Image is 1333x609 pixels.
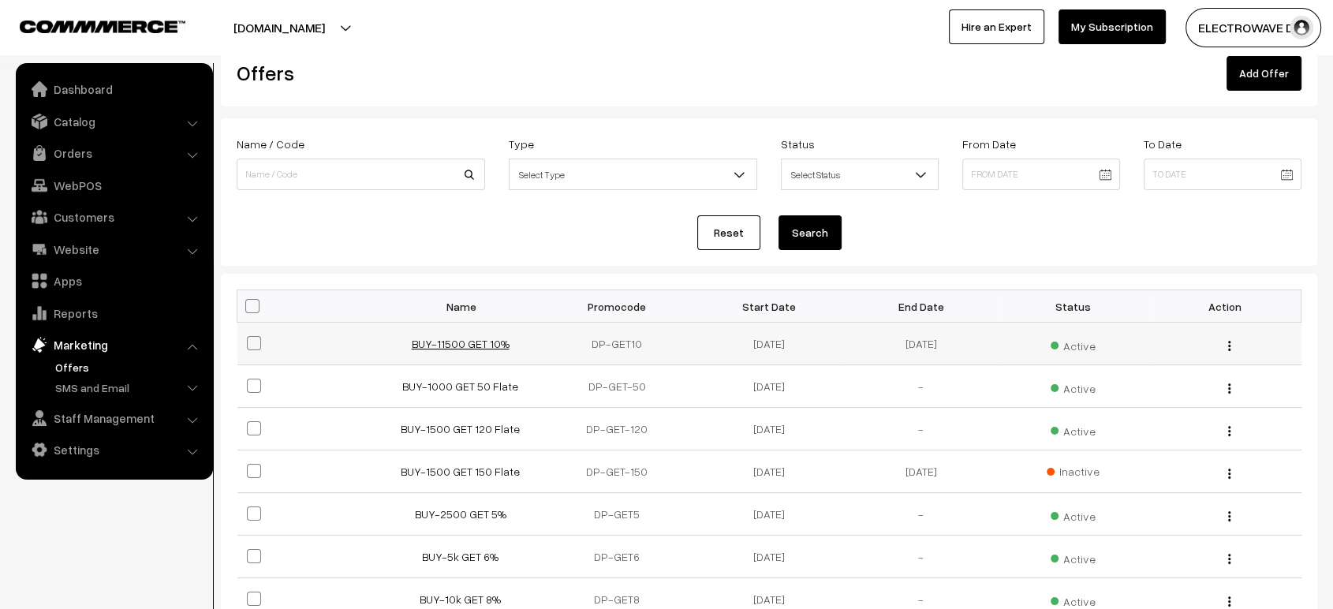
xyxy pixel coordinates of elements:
a: Add Offer [1227,56,1301,91]
td: [DATE] [693,408,846,450]
input: From Date [962,159,1120,190]
a: Settings [20,435,207,464]
input: To Date [1144,159,1301,190]
a: COMMMERCE [20,16,158,35]
th: Promocode [541,290,693,323]
td: [DATE] [693,323,846,365]
a: WebPOS [20,171,207,200]
a: Hire an Expert [949,9,1044,44]
td: - [845,408,997,450]
a: Orders [20,139,207,167]
th: Action [1149,290,1301,323]
img: COMMMERCE [20,21,185,32]
label: Name / Code [237,136,304,152]
button: Search [779,215,842,250]
span: Select Status [782,161,938,189]
label: Type [509,136,534,152]
a: BUY-1500 GET 120 Flate [401,422,520,435]
a: Reset [697,215,760,250]
h2: Offers [237,61,576,85]
a: Apps [20,267,207,295]
a: BUY-11500 GET 10% [412,337,510,350]
a: Staff Management [20,404,207,432]
a: BUY-5k GET 6% [422,550,498,563]
th: Start Date [693,290,846,323]
a: SMS and Email [51,379,207,396]
span: Select Type [509,159,757,190]
a: Website [20,235,207,263]
td: [DATE] [845,450,997,493]
img: Menu [1228,341,1230,351]
a: My Subscription [1059,9,1166,44]
a: Marketing [20,331,207,359]
input: Name / Code [237,159,485,190]
span: Active [1051,504,1095,525]
td: - [845,536,997,578]
a: BUY-1000 GET 50 Flate [402,379,518,393]
span: Select Status [781,159,939,190]
td: DP-GET-50 [541,365,693,408]
td: [DATE] [693,536,846,578]
a: BUY-1500 GET 150 Flate [401,465,520,478]
td: [DATE] [693,493,846,536]
th: Status [997,290,1149,323]
a: Catalog [20,107,207,136]
td: DP-GET-150 [541,450,693,493]
td: [DATE] [845,323,997,365]
span: Active [1051,419,1095,439]
img: Menu [1228,596,1230,607]
span: Active [1051,334,1095,354]
label: From Date [962,136,1016,152]
img: Menu [1228,554,1230,564]
img: Menu [1228,383,1230,394]
span: Inactive [1047,463,1099,480]
td: - [845,493,997,536]
img: Menu [1228,511,1230,521]
td: DP-GET10 [541,323,693,365]
a: BUY-2500 GET 5% [415,507,506,521]
a: BUY-10k GET 8% [420,592,501,606]
a: Dashboard [20,75,207,103]
label: Status [781,136,815,152]
a: Reports [20,299,207,327]
td: [DATE] [693,450,846,493]
td: DP-GET-120 [541,408,693,450]
a: Customers [20,203,207,231]
td: DP-GET5 [541,493,693,536]
label: To Date [1144,136,1182,152]
td: DP-GET6 [541,536,693,578]
span: Select Type [510,161,756,189]
th: End Date [845,290,997,323]
td: - [845,365,997,408]
img: Menu [1228,469,1230,479]
img: user [1290,16,1313,39]
th: Name [389,290,541,323]
img: Menu [1228,426,1230,436]
button: ELECTROWAVE DE… [1186,8,1321,47]
td: [DATE] [693,365,846,408]
span: Active [1051,376,1095,397]
button: [DOMAIN_NAME] [178,8,380,47]
a: Offers [51,359,207,375]
span: Active [1051,547,1095,567]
